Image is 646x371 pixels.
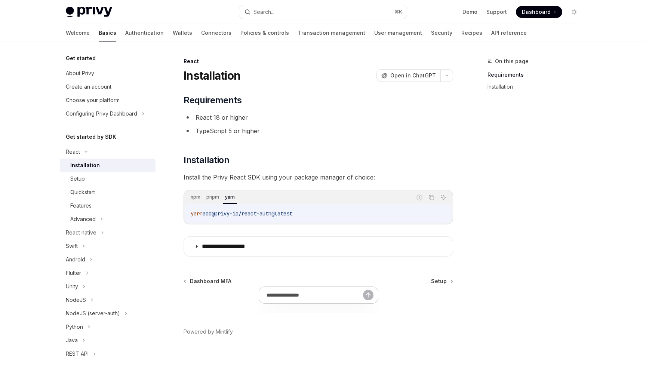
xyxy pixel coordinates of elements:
[60,80,156,93] a: Create an account
[173,24,192,42] a: Wallets
[66,309,120,318] div: NodeJS (server-auth)
[568,6,580,18] button: Toggle dark mode
[223,193,237,202] div: yarn
[298,24,365,42] a: Transaction management
[60,159,156,172] a: Installation
[184,69,240,82] h1: Installation
[60,172,156,185] a: Setup
[66,295,86,304] div: NodeJS
[522,8,551,16] span: Dashboard
[66,109,137,118] div: Configuring Privy Dashboard
[184,328,233,335] a: Powered by Mintlify
[66,132,116,141] h5: Get started by SDK
[374,24,422,42] a: User management
[70,174,85,183] div: Setup
[240,24,289,42] a: Policies & controls
[191,210,203,217] span: yarn
[66,7,112,17] img: light logo
[66,96,120,105] div: Choose your platform
[60,185,156,199] a: Quickstart
[363,290,373,300] button: Send message
[70,188,95,197] div: Quickstart
[125,24,164,42] a: Authentication
[184,112,453,123] li: React 18 or higher
[66,349,89,358] div: REST API
[184,278,231,285] a: Dashboard MFA
[66,322,83,331] div: Python
[376,69,440,82] button: Open in ChatGPT
[66,54,96,63] h5: Get started
[66,82,111,91] div: Create an account
[431,278,452,285] a: Setup
[212,210,292,217] span: @privy-io/react-auth@latest
[415,193,424,202] button: Report incorrect code
[66,24,90,42] a: Welcome
[495,57,529,66] span: On this page
[66,228,96,237] div: React native
[491,24,527,42] a: API reference
[427,193,436,202] button: Copy the contents from the code block
[66,242,78,251] div: Swift
[201,24,231,42] a: Connectors
[239,5,407,19] button: Search...⌘K
[66,282,78,291] div: Unity
[60,93,156,107] a: Choose your platform
[99,24,116,42] a: Basics
[431,24,452,42] a: Security
[184,58,453,65] div: React
[184,126,453,136] li: TypeScript 5 or higher
[204,193,221,202] div: pnpm
[487,81,586,93] a: Installation
[70,215,96,224] div: Advanced
[60,67,156,80] a: About Privy
[66,69,94,78] div: About Privy
[390,72,436,79] span: Open in ChatGPT
[253,7,274,16] div: Search...
[188,193,203,202] div: npm
[516,6,562,18] a: Dashboard
[439,193,448,202] button: Ask AI
[487,69,586,81] a: Requirements
[70,201,92,210] div: Features
[66,269,81,278] div: Flutter
[431,278,447,285] span: Setup
[190,278,231,285] span: Dashboard MFA
[66,255,85,264] div: Android
[60,199,156,212] a: Features
[486,8,507,16] a: Support
[184,94,242,106] span: Requirements
[203,210,212,217] span: add
[461,24,482,42] a: Recipes
[462,8,477,16] a: Demo
[70,161,100,170] div: Installation
[184,172,453,183] span: Install the Privy React SDK using your package manager of choice:
[66,147,80,156] div: React
[394,9,402,15] span: ⌘ K
[184,154,229,166] span: Installation
[66,336,78,345] div: Java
